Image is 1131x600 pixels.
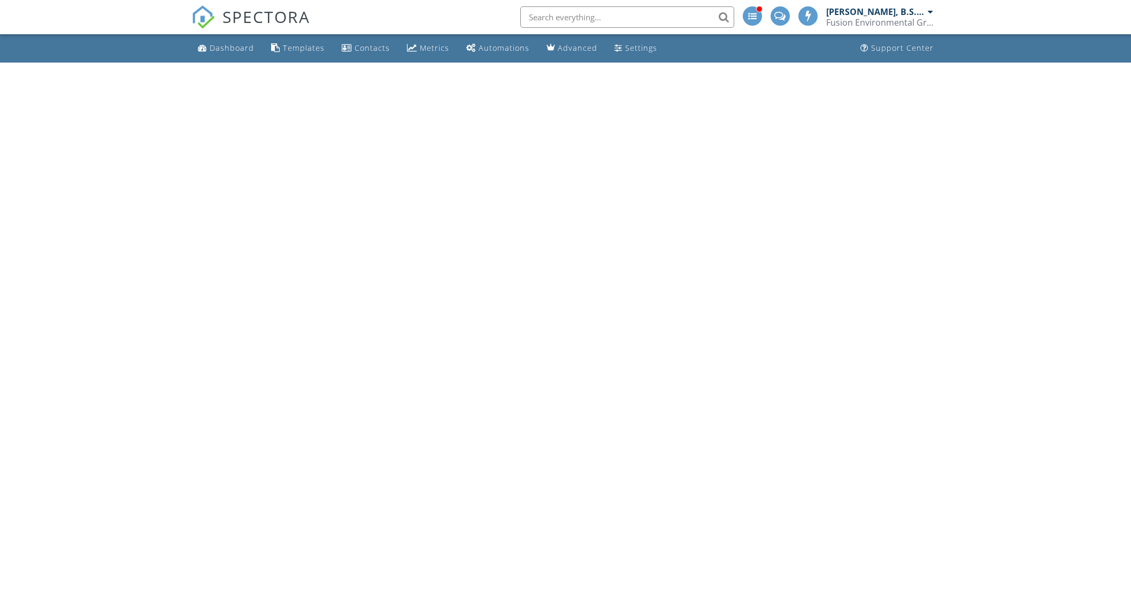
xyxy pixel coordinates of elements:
[826,17,933,28] div: Fusion Environmental Group LLC
[191,14,310,37] a: SPECTORA
[520,6,734,28] input: Search everything...
[625,43,657,53] div: Settings
[267,39,329,58] a: Templates
[191,5,215,29] img: The Best Home Inspection Software - Spectora
[210,43,254,53] div: Dashboard
[479,43,529,53] div: Automations
[871,43,934,53] div: Support Center
[194,39,258,58] a: Dashboard
[826,6,925,17] div: [PERSON_NAME], B.S., CIAQM
[283,43,325,53] div: Templates
[403,39,453,58] a: Metrics
[558,43,597,53] div: Advanced
[542,39,602,58] a: Advanced
[355,43,390,53] div: Contacts
[337,39,394,58] a: Contacts
[856,39,938,58] a: Support Center
[462,39,534,58] a: Automations (Advanced)
[610,39,661,58] a: Settings
[420,43,449,53] div: Metrics
[222,5,310,28] span: SPECTORA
